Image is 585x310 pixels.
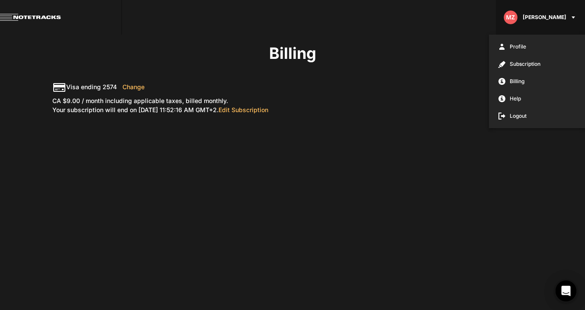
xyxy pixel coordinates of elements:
span: Subscription [489,55,585,73]
span: Billing [489,73,585,90]
span: Profile [489,38,585,55]
span: Logout [489,107,585,125]
span: Help [489,90,585,107]
div: Open Intercom Messenger [556,281,576,301]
